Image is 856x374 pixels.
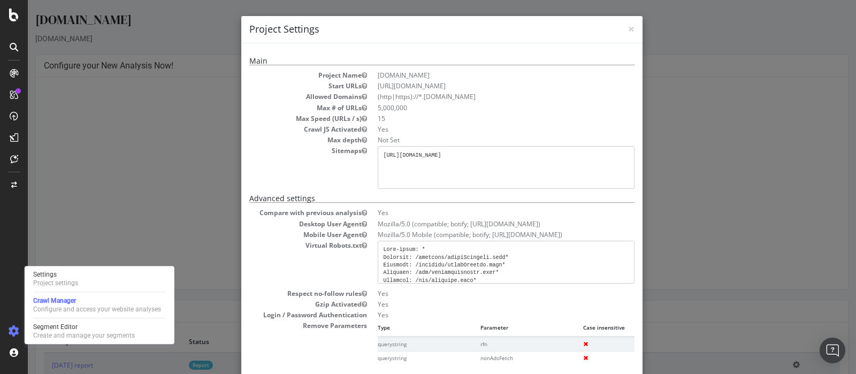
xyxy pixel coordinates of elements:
dd: 15 [350,114,607,123]
div: Create and manage your segments [33,331,135,340]
dd: 5,000,000 [350,103,607,112]
th: Parameter [453,321,555,337]
a: Crawl ManagerConfigure and access your website analyses [29,295,170,315]
dt: Sitemaps [221,146,339,155]
dd: Yes [350,289,607,298]
dt: Start URLs [221,81,339,90]
dd: Yes [350,125,607,134]
td: querystring [350,337,453,350]
dt: Allowed Domains [221,92,339,101]
dt: Crawl JS Activated [221,125,339,134]
dt: Max Speed (URLs / s) [221,114,339,123]
dd: [DOMAIN_NAME] [350,71,607,80]
dt: Mobile User Agent [221,230,339,239]
dt: Respect no-follow rules [221,289,339,298]
span: × [600,21,607,36]
dd: Yes [350,300,607,309]
div: Configure and access your website analyses [33,305,161,314]
dt: Compare with previous analysis [221,208,339,217]
dd: Yes [350,310,607,319]
h4: Project Settings [221,22,607,36]
pre: [URL][DOMAIN_NAME] [350,146,607,189]
dd: Not Set [350,135,607,144]
div: Project settings [33,279,78,287]
td: nonAdsFetch [453,351,555,364]
a: Segment EditorCreate and manage your segments [29,322,170,341]
h5: Advanced settings [221,194,607,203]
div: Crawl Manager [33,296,161,305]
dd: [URL][DOMAIN_NAME] [350,81,607,90]
dt: Remove Parameters [221,321,339,330]
td: querystring [350,351,453,364]
th: Case insensitive [555,321,607,337]
li: (http|https)://*.[DOMAIN_NAME] [350,92,607,101]
div: Settings [33,270,78,279]
a: SettingsProject settings [29,269,170,288]
dt: Max # of URLs [221,103,339,112]
dd: Mozilla/5.0 Mobile (compatible; botify; [URL][DOMAIN_NAME]) [350,230,607,239]
div: Open Intercom Messenger [820,338,845,363]
pre: Lore-ipsum: * Dolorsit: /ametcons/adipiScingeli.sedd* Eiusmodt: /incididu/utlabOreetdo.magn* Aliq... [350,241,607,284]
th: Type [350,321,453,337]
div: Segment Editor [33,323,135,331]
dt: Gzip Activated [221,300,339,309]
dt: Virtual Robots.txt [221,241,339,250]
dt: Desktop User Agent [221,219,339,228]
dd: Mozilla/5.0 (compatible; botify; [URL][DOMAIN_NAME]) [350,219,607,228]
dt: Project Name [221,71,339,80]
dt: Login / Password Authentication [221,310,339,319]
dd: Yes [350,208,607,217]
dt: Max depth [221,135,339,144]
h5: Main [221,57,607,65]
td: rfn [453,337,555,350]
